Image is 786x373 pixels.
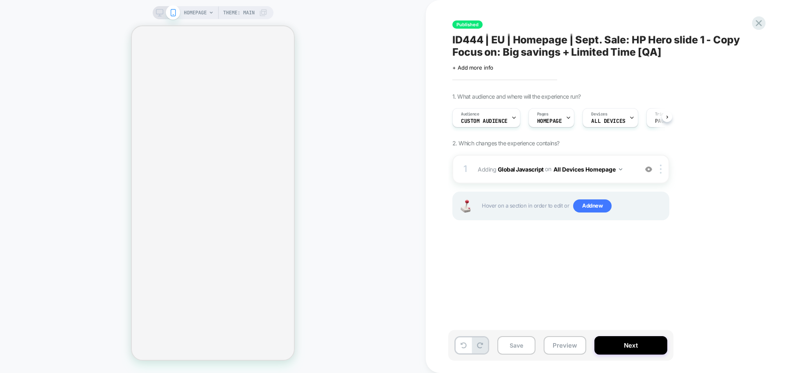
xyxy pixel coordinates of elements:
img: crossed eye [645,166,652,173]
span: ALL DEVICES [591,118,625,124]
span: Adding [478,163,634,175]
span: Add new [573,199,612,212]
span: + Add more info [452,64,493,71]
span: Page Load [655,118,683,124]
span: on [545,164,551,174]
button: Save [497,336,535,355]
b: Global Javascript [498,165,544,172]
span: Custom Audience [461,118,508,124]
span: ID444 | EU | Homepage | Sept. Sale: HP Hero slide 1 - Copy Focus on: Big savings + Limited Time [QA] [452,34,751,58]
img: Joystick [457,200,474,212]
span: Audience [461,111,479,117]
span: Hover on a section in order to edit or [482,199,664,212]
span: HOMEPAGE [537,118,562,124]
button: Next [594,336,667,355]
button: Preview [544,336,586,355]
span: Trigger [655,111,671,117]
span: 1. What audience and where will the experience run? [452,93,580,100]
button: All Devices Homepage [553,163,622,175]
div: 1 [461,161,470,177]
img: down arrow [619,168,622,170]
span: Theme: MAIN [223,6,255,19]
span: Pages [537,111,549,117]
span: Published [452,20,483,29]
span: Devices [591,111,607,117]
span: HOMEPAGE [184,6,207,19]
span: 2. Which changes the experience contains? [452,140,559,147]
img: close [660,165,662,174]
